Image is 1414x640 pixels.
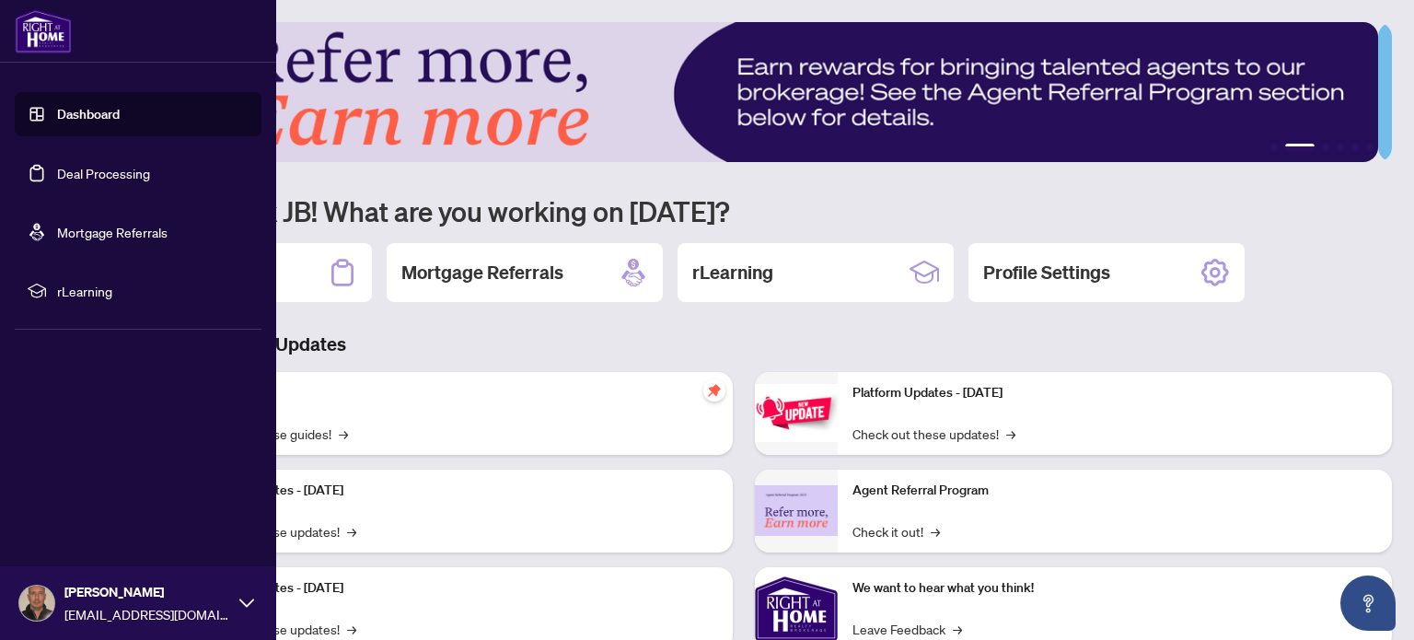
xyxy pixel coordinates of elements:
[15,9,72,53] img: logo
[755,384,838,442] img: Platform Updates - June 23, 2025
[96,22,1378,162] img: Slide 1
[64,604,230,624] span: [EMAIL_ADDRESS][DOMAIN_NAME]
[852,578,1377,599] p: We want to hear what you think!
[1366,144,1373,151] button: 6
[193,481,718,501] p: Platform Updates - [DATE]
[1270,144,1278,151] button: 1
[347,619,356,639] span: →
[57,224,168,240] a: Mortgage Referrals
[347,521,356,541] span: →
[401,260,563,285] h2: Mortgage Referrals
[983,260,1110,285] h2: Profile Settings
[852,481,1377,501] p: Agent Referral Program
[57,281,249,301] span: rLearning
[1285,144,1315,151] button: 2
[339,424,348,444] span: →
[193,383,718,403] p: Self-Help
[931,521,940,541] span: →
[703,379,725,401] span: pushpin
[1337,144,1344,151] button: 4
[1351,144,1359,151] button: 5
[96,332,1392,357] h3: Brokerage & Industry Updates
[19,586,54,621] img: Profile Icon
[1006,424,1015,444] span: →
[852,424,1015,444] a: Check out these updates!→
[692,260,773,285] h2: rLearning
[852,383,1377,403] p: Platform Updates - [DATE]
[193,578,718,599] p: Platform Updates - [DATE]
[96,193,1392,228] h1: Welcome back JB! What are you working on [DATE]?
[57,165,150,181] a: Deal Processing
[57,106,120,122] a: Dashboard
[852,619,962,639] a: Leave Feedback→
[1322,144,1329,151] button: 3
[953,619,962,639] span: →
[64,582,230,602] span: [PERSON_NAME]
[852,521,940,541] a: Check it out!→
[755,485,838,536] img: Agent Referral Program
[1340,576,1396,631] button: Open asap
